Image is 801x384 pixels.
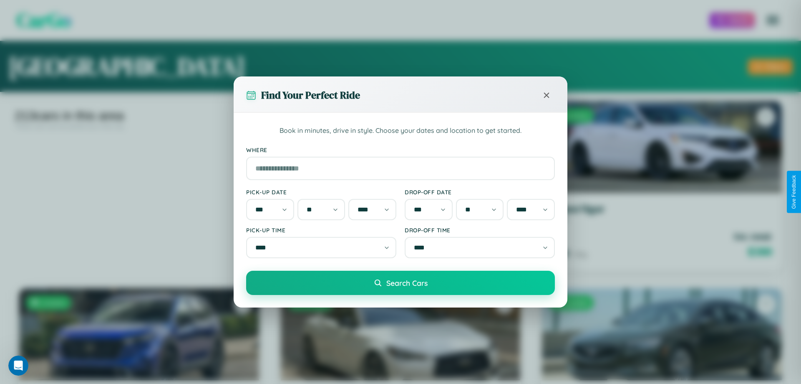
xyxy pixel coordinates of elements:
[246,188,396,196] label: Pick-up Date
[246,226,396,234] label: Pick-up Time
[246,125,555,136] p: Book in minutes, drive in style. Choose your dates and location to get started.
[261,88,360,102] h3: Find Your Perfect Ride
[405,226,555,234] label: Drop-off Time
[246,271,555,295] button: Search Cars
[246,146,555,153] label: Where
[405,188,555,196] label: Drop-off Date
[386,278,428,287] span: Search Cars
